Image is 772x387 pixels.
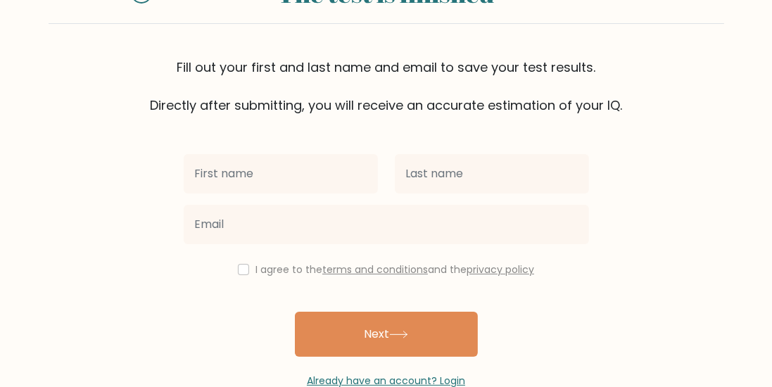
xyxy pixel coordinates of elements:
div: Fill out your first and last name and email to save your test results. Directly after submitting,... [49,58,724,115]
label: I agree to the and the [255,262,534,277]
a: privacy policy [467,262,534,277]
button: Next [295,312,478,357]
input: First name [184,154,378,193]
input: Email [184,205,589,244]
input: Last name [395,154,589,193]
a: terms and conditions [322,262,428,277]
